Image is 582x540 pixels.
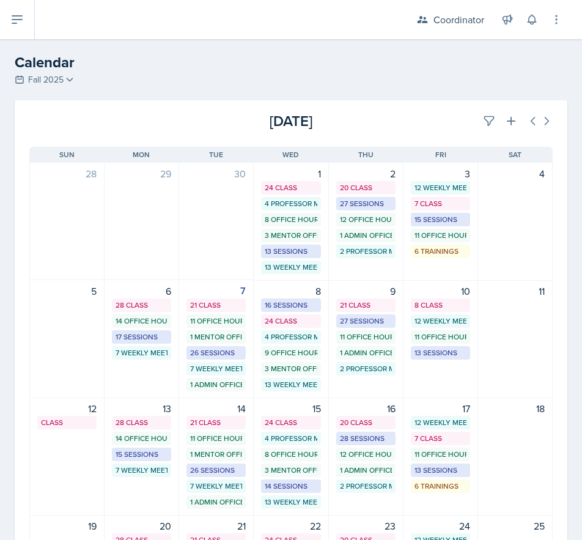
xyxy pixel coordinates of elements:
[414,449,466,460] div: 11 Office Hours
[340,246,392,257] div: 2 Professor Meetings
[41,417,93,428] div: Class
[265,230,317,241] div: 3 Mentor Office Hours
[190,497,242,508] div: 1 Admin Office Hour
[265,214,317,225] div: 8 Office Hours
[265,379,317,390] div: 13 Weekly Meetings
[340,316,392,327] div: 27 Sessions
[37,519,97,533] div: 19
[133,149,150,160] span: Mon
[261,166,320,181] div: 1
[411,284,470,298] div: 10
[261,519,320,533] div: 22
[340,433,392,444] div: 28 Sessions
[265,182,317,193] div: 24 Class
[116,433,168,444] div: 14 Office Hours
[186,166,246,181] div: 30
[190,300,242,311] div: 21 Class
[37,284,97,298] div: 5
[336,284,396,298] div: 9
[414,246,466,257] div: 6 Trainings
[265,198,317,209] div: 4 Professor Meetings
[190,331,242,342] div: 1 Mentor Office Hour
[37,166,97,181] div: 28
[190,465,242,476] div: 26 Sessions
[340,449,392,460] div: 12 Office Hours
[116,465,168,476] div: 7 Weekly Meetings
[265,246,317,257] div: 13 Sessions
[414,316,466,327] div: 12 Weekly Meetings
[265,262,317,273] div: 13 Weekly Meetings
[265,363,317,374] div: 3 Mentor Office Hours
[411,166,470,181] div: 3
[265,417,317,428] div: 24 Class
[116,417,168,428] div: 28 Class
[116,449,168,460] div: 15 Sessions
[509,149,521,160] span: Sat
[340,481,392,492] div: 2 Professor Meetings
[116,347,168,358] div: 7 Weekly Meetings
[485,519,545,533] div: 25
[414,481,466,492] div: 6 Trainings
[340,230,392,241] div: 1 Admin Office Hour
[37,401,97,416] div: 12
[265,331,317,342] div: 4 Professor Meetings
[190,481,242,492] div: 7 Weekly Meetings
[414,182,466,193] div: 12 Weekly Meetings
[59,149,75,160] span: Sun
[414,214,466,225] div: 15 Sessions
[340,347,392,358] div: 1 Admin Office Hour
[336,401,396,416] div: 16
[261,284,320,298] div: 8
[28,73,64,86] span: Fall 2025
[414,230,466,241] div: 11 Office Hours
[340,300,392,311] div: 21 Class
[190,316,242,327] div: 11 Office Hours
[186,284,246,298] div: 7
[414,433,466,444] div: 7 Class
[190,379,242,390] div: 1 Admin Office Hour
[336,166,396,181] div: 2
[112,284,171,298] div: 6
[265,316,317,327] div: 24 Class
[340,465,392,476] div: 1 Admin Office Hour
[340,331,392,342] div: 11 Office Hours
[204,110,378,132] div: [DATE]
[358,149,374,160] span: Thu
[414,347,466,358] div: 13 Sessions
[15,51,567,73] h2: Calendar
[485,166,545,181] div: 4
[435,149,446,160] span: Fri
[414,198,466,209] div: 7 Class
[414,300,466,311] div: 8 Class
[265,300,317,311] div: 16 Sessions
[340,417,392,428] div: 20 Class
[265,497,317,508] div: 13 Weekly Meetings
[116,331,168,342] div: 17 Sessions
[186,401,246,416] div: 14
[112,401,171,416] div: 13
[190,449,242,460] div: 1 Mentor Office Hour
[340,363,392,374] div: 2 Professor Meetings
[485,284,545,298] div: 11
[116,316,168,327] div: 14 Office Hours
[340,182,392,193] div: 20 Class
[190,347,242,358] div: 26 Sessions
[186,519,246,533] div: 21
[190,363,242,374] div: 7 Weekly Meetings
[209,149,223,160] span: Tue
[116,300,168,311] div: 28 Class
[190,433,242,444] div: 11 Office Hours
[261,401,320,416] div: 15
[485,401,545,416] div: 18
[112,519,171,533] div: 20
[411,401,470,416] div: 17
[336,519,396,533] div: 23
[282,149,299,160] span: Wed
[265,347,317,358] div: 9 Office Hours
[414,417,466,428] div: 12 Weekly Meetings
[340,198,392,209] div: 27 Sessions
[414,331,466,342] div: 11 Office Hours
[433,12,484,27] div: Coordinator
[265,433,317,444] div: 4 Professor Meetings
[414,465,466,476] div: 13 Sessions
